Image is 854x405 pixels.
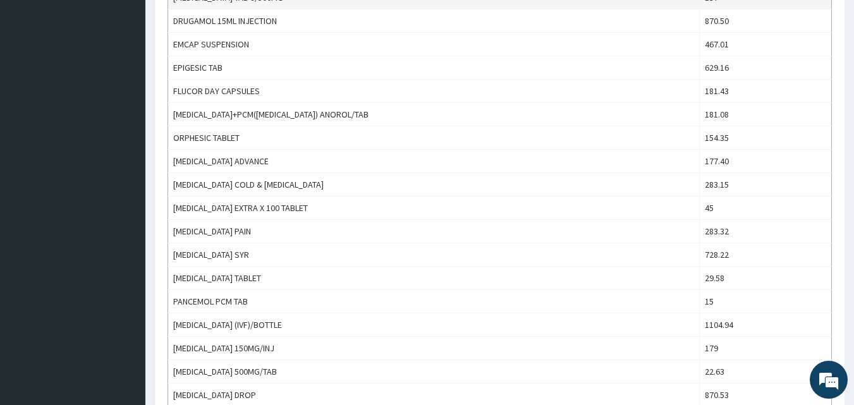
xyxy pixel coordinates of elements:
[700,126,832,150] td: 154.35
[168,80,700,103] td: FLUCOR DAY CAPSULES
[700,150,832,173] td: 177.40
[168,243,700,267] td: [MEDICAL_DATA] SYR
[168,150,700,173] td: [MEDICAL_DATA] ADVANCE
[700,360,832,384] td: 22.63
[700,173,832,196] td: 283.15
[700,33,832,56] td: 467.01
[700,80,832,103] td: 181.43
[700,267,832,290] td: 29.58
[700,196,832,220] td: 45
[168,360,700,384] td: [MEDICAL_DATA] 500MG/TAB
[700,313,832,337] td: 1104.94
[168,290,700,313] td: PANCEMOL PCM TAB
[168,126,700,150] td: ORPHESIC TABLET
[6,270,241,315] textarea: Type your message and hit 'Enter'
[66,71,212,87] div: Chat with us now
[700,220,832,243] td: 283.32
[700,103,832,126] td: 181.08
[23,63,51,95] img: d_794563401_company_1708531726252_794563401
[168,267,700,290] td: [MEDICAL_DATA] TABLET
[168,33,700,56] td: EMCAP SUSPENSION
[700,243,832,267] td: 728.22
[168,173,700,196] td: [MEDICAL_DATA] COLD & [MEDICAL_DATA]
[168,103,700,126] td: [MEDICAL_DATA]+PCM([MEDICAL_DATA]) ANOROL/TAB
[73,122,174,250] span: We're online!
[207,6,238,37] div: Minimize live chat window
[700,9,832,33] td: 870.50
[700,56,832,80] td: 629.16
[168,220,700,243] td: [MEDICAL_DATA] PAIN
[700,337,832,360] td: 179
[168,337,700,360] td: [MEDICAL_DATA] 150MG/INJ
[168,56,700,80] td: EPIGESIC TAB
[168,196,700,220] td: [MEDICAL_DATA] EXTRA X 100 TABLET
[168,313,700,337] td: [MEDICAL_DATA] (IVF)/BOTTLE
[168,9,700,33] td: DRUGAMOL 15ML INJECTION
[700,290,832,313] td: 15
